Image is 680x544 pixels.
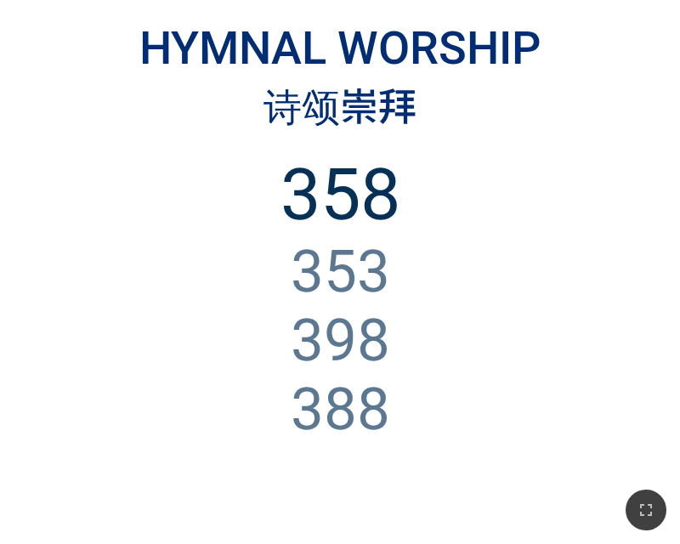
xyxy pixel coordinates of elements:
li: 398 [291,306,390,375]
li: 388 [291,375,390,444]
li: 353 [291,237,390,306]
span: 诗颂崇拜 [263,76,416,133]
li: 358 [280,153,400,237]
span: Hymnal Worship [139,21,541,75]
